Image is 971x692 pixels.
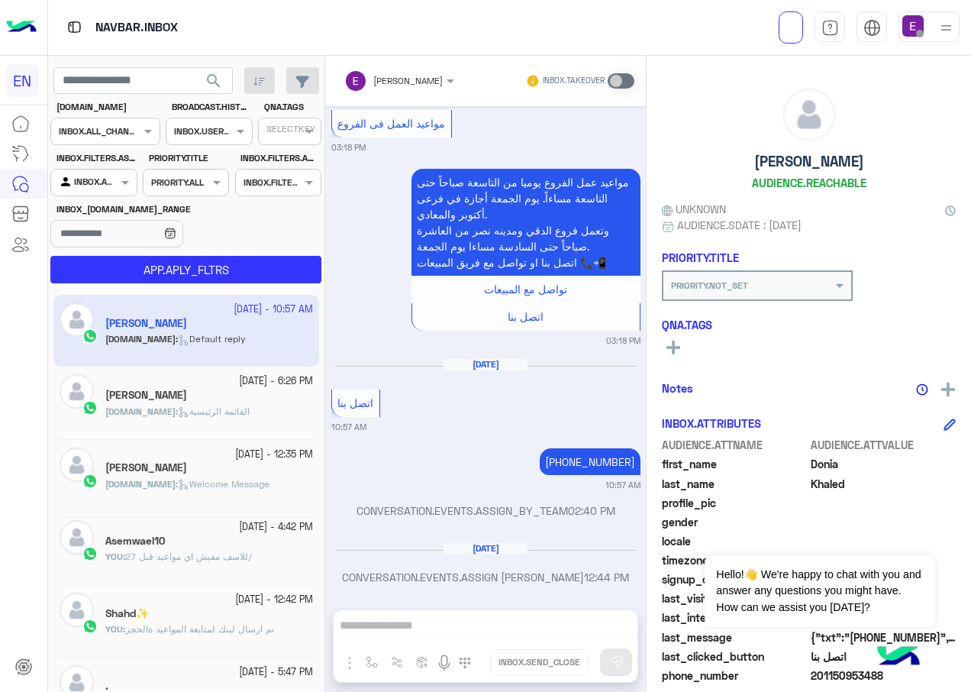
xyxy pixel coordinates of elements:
label: [DOMAIN_NAME] [56,100,159,114]
span: [PERSON_NAME] [373,75,443,86]
span: AUDIENCE.SDATE : [DATE] [677,217,802,233]
label: INBOX.FILTERS.AGENT_NOTES [240,151,319,165]
span: phone_number [662,668,808,684]
span: profile_pic [662,495,808,511]
h6: Notes [662,381,693,395]
span: مواعيد العمل فى الفروع [337,117,445,130]
span: AUDIENCE.ATTNAME [662,437,808,453]
h5: [PERSON_NAME] [754,153,864,170]
span: gender [662,514,808,530]
div: SELECTKEY [264,122,315,140]
span: {"txt":"+201203599998","t":4,"ti":"اتصل بنا"} [811,629,956,645]
span: اتصل بنا [508,310,544,323]
span: last_clicked_button [662,648,808,665]
label: INBOX_[DOMAIN_NAME]_RANGE [56,202,227,216]
span: Donia [811,456,956,472]
h6: AUDIENCE.REACHABLE [752,176,866,189]
span: 201150953488 [811,668,956,684]
b: PRIORITY.NOT_SET [671,280,748,291]
small: 03:18 PM [606,335,640,347]
span: null [811,514,956,530]
small: INBOX.TAKEOVER [543,75,605,87]
h5: Ahmed [105,461,187,474]
p: 27/7/2024, 3:18 PM [411,169,640,276]
span: YOU [105,551,123,562]
small: [DATE] - 4:42 PM [239,520,313,535]
img: WhatsApp [82,400,98,416]
img: defaultAdmin.png [60,520,94,555]
small: 10:57 AM [331,421,366,433]
span: للاسف مفيش اي مواعيد قبل 27/ [125,551,253,562]
img: defaultAdmin.png [60,374,94,409]
img: WhatsApp [82,474,98,489]
span: القائمة الرئيسية [178,406,250,417]
img: defaultAdmin.png [60,593,94,627]
span: YOU [105,623,123,635]
label: PRIORITY.TITLE [149,151,227,165]
small: [DATE] - 12:35 PM [235,448,313,462]
button: search [195,67,233,100]
b: : [105,478,178,490]
span: timezone [662,552,808,568]
p: CONVERSATION.EVENTS.ASSIGN [PERSON_NAME] [331,569,640,585]
small: 03:18 PM [331,141,366,154]
span: last_message [662,629,808,645]
img: defaultAdmin.png [60,448,94,482]
span: [DOMAIN_NAME] [105,406,176,417]
h6: [DATE] [444,359,527,370]
span: اتصل بنا [811,648,956,665]
b: : [105,623,125,635]
label: BROADCAST.HISTORY.STATUES [172,100,250,114]
h5: Asemwael10 [105,535,165,548]
img: tab [863,19,881,37]
span: تم ارسال لينك لمتابعة المواعيد ةالحجز [125,623,274,635]
img: tab [65,18,84,37]
span: 12:44 PM [584,571,629,584]
p: NAVBAR.INBOX [95,18,178,38]
h6: INBOX.ATTRIBUTES [662,416,761,430]
span: Khaled [811,476,956,492]
b: : [105,551,125,562]
span: UNKNOWN [662,201,726,217]
span: 02:40 PM [568,504,615,517]
span: search [205,72,223,90]
h5: Ismail [105,389,187,402]
p: 17/11/2024, 10:57 AM [540,448,640,475]
small: [DATE] - 5:47 PM [239,665,313,680]
span: locale [662,533,808,549]
small: [DATE] - 6:26 PM [239,374,313,389]
img: WhatsApp [82,619,98,634]
img: Logo [6,11,37,44]
small: 10:57 AM [605,479,640,491]
span: AUDIENCE.ATTVALUE [811,437,956,453]
small: [DATE] - 12:42 PM [235,593,313,607]
img: profile [937,18,956,37]
label: INBOX.FILTERS.ASSIGNED_TO [56,151,135,165]
label: QNA.TAGS [264,100,320,114]
img: userImage [902,15,924,37]
span: last_name [662,476,808,492]
img: hulul-logo.png [872,631,925,684]
span: اتصل بنا [337,396,373,409]
b: : [105,406,178,417]
span: last_interaction [662,610,808,626]
h6: PRIORITY.TITLE [662,251,739,264]
span: Hello!👋 We're happy to chat with you and answer any questions you might have. How can we assist y... [705,555,934,627]
button: INBOX.SEND_CLOSE [490,649,589,675]
span: first_name [662,456,808,472]
img: tab [821,19,839,37]
h6: QNA.TAGS [662,318,956,331]
div: EN [6,64,39,97]
span: Welcome Message [178,478,269,490]
h6: [DATE] [444,543,527,554]
img: notes [916,383,928,396]
img: add [941,383,955,396]
span: last_visited_flow [662,590,808,606]
button: APP.APLY_FLTRS [50,256,321,283]
a: tab [815,11,845,44]
span: تواصل مع المبيعات [484,283,567,296]
span: [DOMAIN_NAME] [105,478,176,490]
p: CONVERSATION.EVENTS.ASSIGN_BY_TEAM [331,503,640,519]
h5: Shahd✨ [105,607,149,620]
img: WhatsApp [82,546,98,561]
